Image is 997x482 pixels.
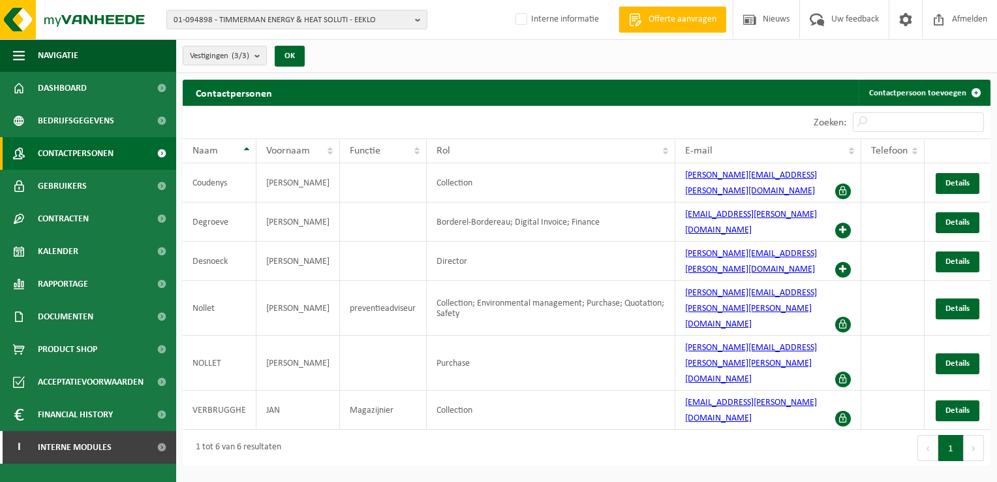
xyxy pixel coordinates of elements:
span: Contactpersonen [38,137,114,170]
span: Offerte aanvragen [645,13,720,26]
span: Rapportage [38,268,88,300]
div: 1 tot 6 van 6 resultaten [189,436,281,460]
td: NOLLET [183,336,256,391]
span: Details [945,179,970,187]
span: Contracten [38,202,89,235]
a: [PERSON_NAME][EMAIL_ADDRESS][PERSON_NAME][PERSON_NAME][DOMAIN_NAME] [685,343,817,384]
span: 01-094898 - TIMMERMAN ENERGY & HEAT SOLUTI - EEKLO [174,10,410,30]
span: Details [945,257,970,266]
a: [PERSON_NAME][EMAIL_ADDRESS][PERSON_NAME][PERSON_NAME][DOMAIN_NAME] [685,288,817,329]
a: Details [936,353,979,374]
span: Documenten [38,300,93,333]
a: Contactpersoon toevoegen [859,80,989,106]
label: Interne informatie [513,10,599,29]
td: [PERSON_NAME] [256,242,340,281]
span: Details [945,359,970,368]
a: [PERSON_NAME][EMAIL_ADDRESS][PERSON_NAME][DOMAIN_NAME] [685,170,817,196]
label: Zoeken: [814,118,846,128]
a: [EMAIL_ADDRESS][PERSON_NAME][DOMAIN_NAME] [685,210,817,235]
span: Telefoon [871,146,908,156]
td: Degroeve [183,202,256,242]
td: JAN [256,391,340,430]
td: Director [427,242,675,281]
button: Next [964,435,984,461]
td: Nollet [183,281,256,336]
span: Dashboard [38,72,87,104]
span: Product Shop [38,333,97,366]
button: Vestigingen(3/3) [183,46,267,65]
span: Financial History [38,398,113,431]
td: Desnoeck [183,242,256,281]
a: [PERSON_NAME][EMAIL_ADDRESS][PERSON_NAME][DOMAIN_NAME] [685,249,817,274]
span: Naam [192,146,218,156]
td: preventieadviseur [340,281,427,336]
span: Details [945,406,970,415]
a: Details [936,173,979,194]
td: [PERSON_NAME] [256,336,340,391]
span: Kalender [38,235,78,268]
td: Coudenys [183,163,256,202]
button: OK [275,46,305,67]
td: Magazijnier [340,391,427,430]
button: 01-094898 - TIMMERMAN ENERGY & HEAT SOLUTI - EEKLO [166,10,427,29]
span: Vestigingen [190,46,249,66]
a: [EMAIL_ADDRESS][PERSON_NAME][DOMAIN_NAME] [685,398,817,423]
span: Voornaam [266,146,310,156]
td: Collection [427,391,675,430]
a: Details [936,298,979,319]
h2: Contactpersonen [183,80,285,105]
button: 1 [938,435,964,461]
td: [PERSON_NAME] [256,202,340,242]
a: Details [936,400,979,421]
td: Purchase [427,336,675,391]
count: (3/3) [232,52,249,60]
td: Borderel-Bordereau; Digital Invoice; Finance [427,202,675,242]
td: Collection; Environmental management; Purchase; Quotation; Safety [427,281,675,336]
td: [PERSON_NAME] [256,163,340,202]
td: VERBRUGGHE [183,391,256,430]
td: Collection [427,163,675,202]
td: [PERSON_NAME] [256,281,340,336]
span: Interne modules [38,431,112,464]
span: I [13,431,25,464]
span: Acceptatievoorwaarden [38,366,144,398]
span: Rol [437,146,450,156]
button: Previous [917,435,938,461]
a: Offerte aanvragen [619,7,726,33]
span: Gebruikers [38,170,87,202]
a: Details [936,251,979,272]
span: Bedrijfsgegevens [38,104,114,137]
span: Details [945,218,970,227]
span: Details [945,304,970,313]
span: Functie [350,146,380,156]
a: Details [936,212,979,233]
span: Navigatie [38,39,78,72]
span: E-mail [685,146,713,156]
